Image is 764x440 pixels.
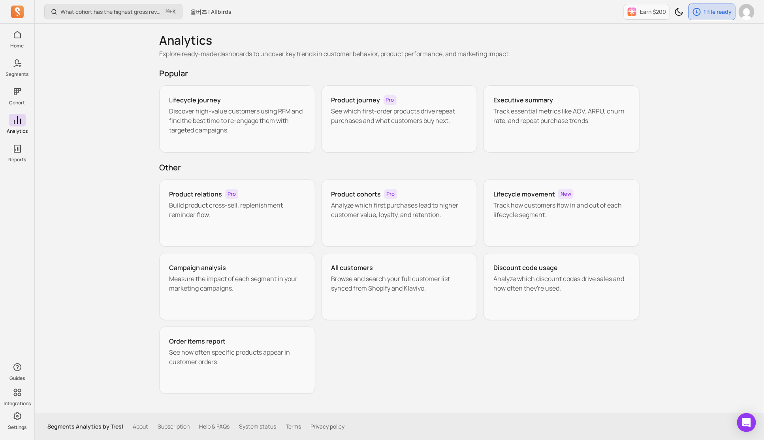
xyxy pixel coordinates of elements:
a: Discount code usageAnalyze which discount codes drive sales and how often they're used. [484,253,640,320]
p: Measure the impact of each segment in your marketing campaigns. [169,274,305,293]
h2: Other [159,162,640,173]
h3: Lifecycle movement [493,189,555,199]
a: About [133,423,148,431]
a: Lifecycle movementNewTrack how customers flow in and out of each lifecycle segment. [484,179,640,247]
p: Settings [8,424,26,431]
a: Terms [286,423,301,431]
button: 올버즈 | Allbirds [186,5,236,19]
span: Pro [384,189,397,199]
p: Analytics [7,128,28,134]
p: Analyze which discount codes drive sales and how often they're used. [493,274,630,293]
h3: Product journey [331,95,380,105]
h1: Analytics [159,33,640,47]
a: System status [239,423,276,431]
p: See how often specific products appear in customer orders. [169,347,305,366]
p: Integrations [4,400,31,407]
button: 1 file ready [689,4,736,20]
h3: Product cohorts [331,189,381,199]
a: Product journeyProSee which first-order products drive repeat purchases and what customers buy next. [322,85,478,153]
p: Explore ready-made dashboards to uncover key trends in customer behavior, product performance, an... [159,49,640,59]
p: Browse and search your full customer list synced from Shopify and Klaviyo. [331,274,468,293]
div: Open Intercom Messenger [737,413,756,432]
a: Privacy policy [310,423,344,431]
h3: Executive summary [493,95,553,105]
p: Segments [6,71,29,77]
p: Segments Analytics by Tresl [47,423,123,431]
p: Discover high-value customers using RFM and find the best time to re-engage them with targeted ca... [169,106,305,135]
kbd: K [173,9,176,15]
a: Subscription [158,423,190,431]
h2: Popular [159,68,640,79]
button: Earn $200 [624,4,670,20]
span: 올버즈 | Allbirds [190,8,231,16]
button: What cohort has the highest gross revenue over time?⌘+K [44,4,183,19]
span: New [558,189,574,199]
h3: Product relations [169,189,222,199]
kbd: ⌘ [166,7,170,17]
button: Toggle dark mode [671,4,687,20]
p: Earn $200 [640,8,666,16]
p: Home [11,43,24,49]
p: Build product cross-sell, replenishment reminder flow. [169,200,305,219]
p: Guides [9,375,25,381]
a: Help & FAQs [199,423,230,431]
p: Track essential metrics like AOV, ARPU, churn rate, and repeat purchase trends. [493,106,630,125]
h3: All customers [331,263,373,272]
p: Reports [8,157,26,163]
a: Executive summaryTrack essential metrics like AOV, ARPU, churn rate, and repeat purchase trends. [484,85,640,153]
p: 1 file ready [704,8,732,16]
span: + [166,8,176,16]
a: Campaign analysisMeasure the impact of each segment in your marketing campaigns. [159,253,315,320]
h3: Order items report [169,336,226,346]
a: Product cohortsProAnalyze which first purchases lead to higher customer value, loyalty, and reten... [322,179,478,247]
p: Cohort [9,100,25,106]
p: Analyze which first purchases lead to higher customer value, loyalty, and retention. [331,200,468,219]
button: Guides [9,359,26,383]
a: Order items reportSee how often specific products appear in customer orders. [159,327,315,394]
p: What cohort has the highest gross revenue over time? [60,8,163,16]
h3: Campaign analysis [169,263,226,272]
a: Lifecycle journeyDiscover high-value customers using RFM and find the best time to re-engage them... [159,85,315,153]
a: Product relationsProBuild product cross-sell, replenishment reminder flow. [159,179,315,247]
span: Pro [225,189,238,199]
h3: Lifecycle journey [169,95,221,105]
h3: Discount code usage [493,263,558,272]
span: Pro [384,95,397,105]
p: Track how customers flow in and out of each lifecycle segment. [493,200,630,219]
img: avatar [739,4,755,20]
a: All customersBrowse and search your full customer list synced from Shopify and Klaviyo. [322,253,478,320]
p: See which first-order products drive repeat purchases and what customers buy next. [331,106,468,125]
